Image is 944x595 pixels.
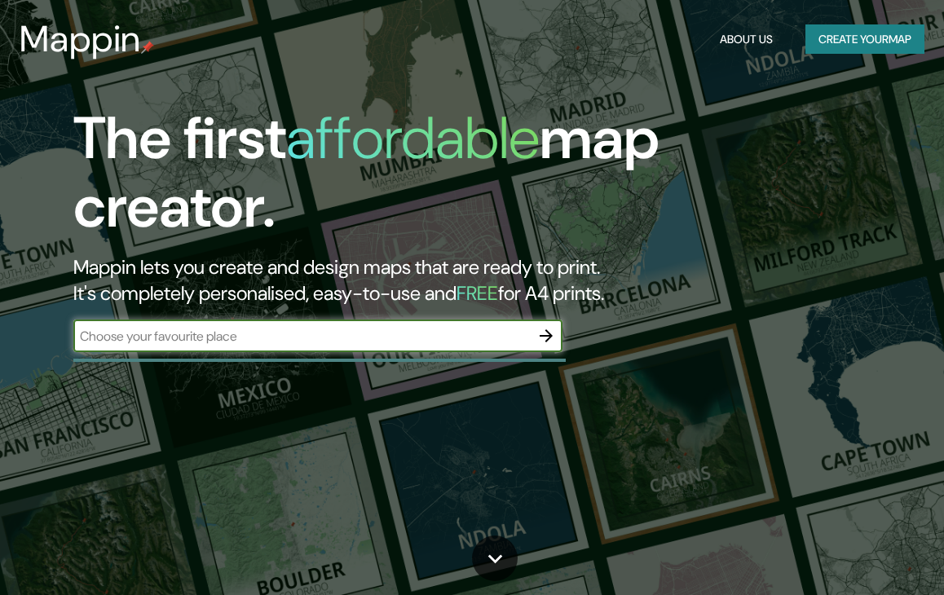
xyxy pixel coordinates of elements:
h3: Mappin [20,18,141,60]
h2: Mappin lets you create and design maps that are ready to print. It's completely personalised, eas... [73,254,828,306]
button: About Us [713,24,779,55]
input: Choose your favourite place [73,327,530,346]
img: mappin-pin [141,41,154,54]
h1: The first map creator. [73,104,828,254]
h1: affordable [286,100,540,176]
h5: FREE [457,280,498,306]
button: Create yourmap [805,24,924,55]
